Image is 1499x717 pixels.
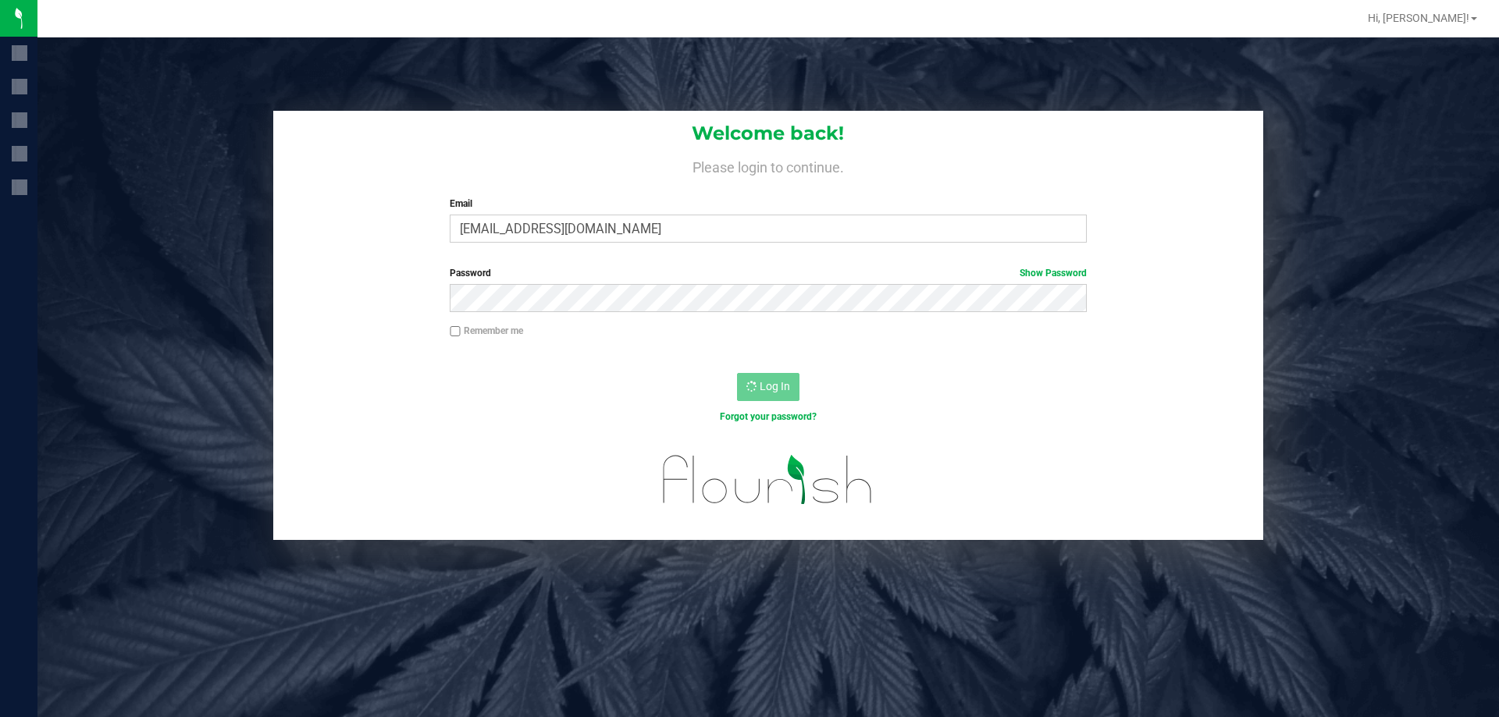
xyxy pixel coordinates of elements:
[450,197,1086,211] label: Email
[450,324,523,338] label: Remember me
[644,440,892,520] img: flourish_logo.svg
[450,326,461,337] input: Remember me
[760,380,790,392] span: Log In
[720,411,817,422] a: Forgot your password?
[1020,268,1087,279] a: Show Password
[1368,12,1469,24] span: Hi, [PERSON_NAME]!
[737,373,799,401] button: Log In
[273,123,1263,144] h1: Welcome back!
[273,156,1263,175] h4: Please login to continue.
[450,268,491,279] span: Password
